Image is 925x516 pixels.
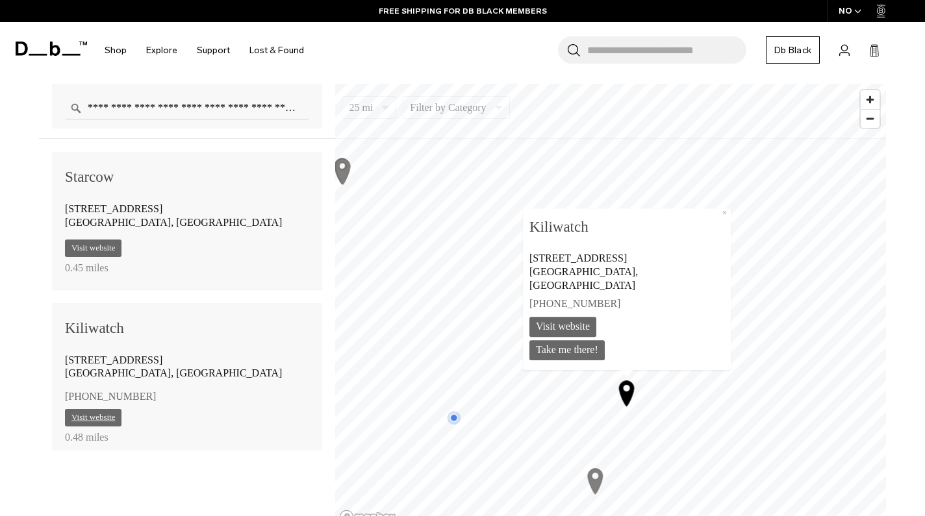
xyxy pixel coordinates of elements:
a: Take me there! [529,341,605,361]
span: Zoom out [861,110,880,128]
nav: Main Navigation [95,22,314,79]
span: [GEOGRAPHIC_DATA], [GEOGRAPHIC_DATA] [65,367,282,378]
span: [STREET_ADDRESS] [65,354,162,365]
span: [GEOGRAPHIC_DATA], [GEOGRAPHIC_DATA] [65,217,282,228]
a: Visit website [65,409,121,426]
b: Kiliwatch [529,215,724,240]
button: Zoom out [861,109,880,128]
a: Explore [146,27,177,73]
div: Kiliwatch [65,316,309,341]
div: Map marker [579,465,612,497]
div: Starcow [65,165,309,190]
a: Visit website [65,240,121,257]
a: Shop [105,27,127,73]
div: 0.45 miles [65,258,309,276]
a: Lost & Found [249,27,304,73]
div: 0.48 miles [65,428,309,446]
button: Zoom in [861,90,880,109]
a: Visit website [529,317,596,338]
a: Support [197,27,230,73]
button: Close popup [718,209,731,219]
a: [PHONE_NUMBER] [529,295,724,314]
div: Map marker [327,155,359,188]
div: Map marker [446,410,463,426]
a: Db Black [766,36,820,64]
input: Enter a location [65,97,309,119]
div: Map marker [611,377,643,410]
span: [STREET_ADDRESS] [65,203,162,214]
a: FREE SHIPPING FOR DB BLACK MEMBERS [379,5,547,17]
a: [PHONE_NUMBER] [65,387,156,406]
p: [STREET_ADDRESS] [GEOGRAPHIC_DATA], [GEOGRAPHIC_DATA] [529,250,724,295]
